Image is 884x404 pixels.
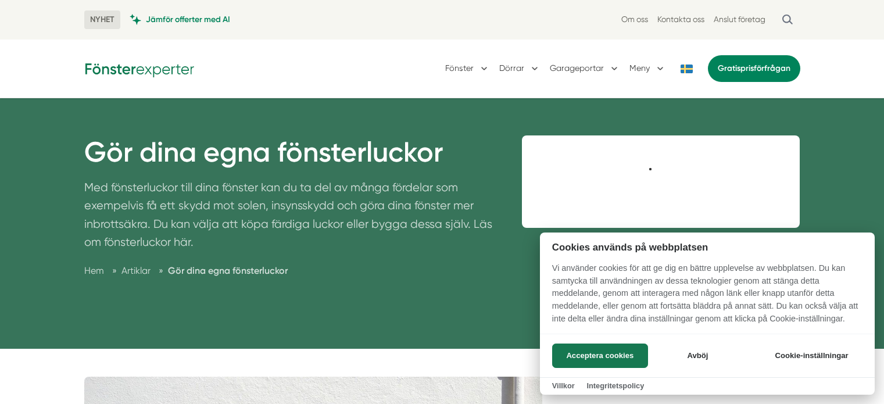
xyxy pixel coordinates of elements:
[552,344,648,368] button: Acceptera cookies
[540,262,875,333] p: Vi använder cookies för att ge dig en bättre upplevelse av webbplatsen. Du kan samtycka till anvä...
[552,381,575,390] a: Villkor
[540,242,875,253] h2: Cookies används på webbplatsen
[586,381,644,390] a: Integritetspolicy
[761,344,862,368] button: Cookie-inställningar
[652,344,744,368] button: Avböj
